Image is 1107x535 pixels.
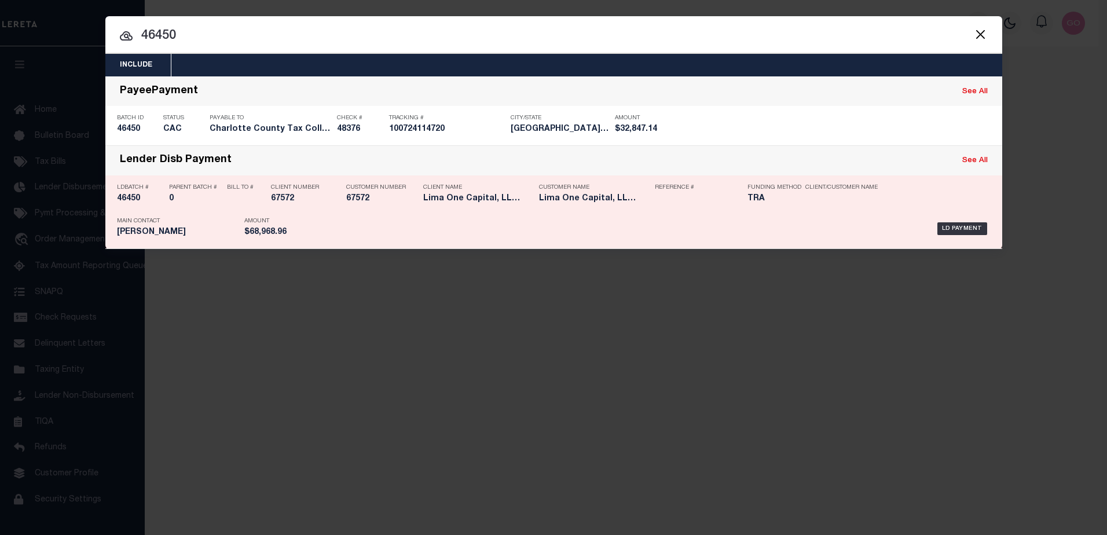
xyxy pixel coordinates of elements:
[539,184,637,191] p: Customer Name
[615,115,667,122] p: Amount
[227,184,254,191] p: Bill To #
[389,115,505,122] p: Tracking #
[747,184,801,191] p: Funding Method
[389,124,505,134] h5: 100724114720
[937,222,987,235] div: LD Payment
[747,194,800,204] h5: TRA
[163,115,204,122] p: Status
[120,85,198,98] div: PayeePayment
[346,184,406,191] p: Customer Number
[271,194,329,204] h5: 67572
[423,184,522,191] p: Client Name
[973,27,988,42] button: Close
[337,124,383,134] h5: 48376
[117,228,239,237] h5: Dave Hughes
[511,115,609,122] p: City/State
[805,184,878,191] p: Client/Customer Name
[655,184,742,191] p: Reference #
[244,228,302,237] h5: $68,968.96
[169,194,221,204] h5: 0
[117,124,157,134] h5: 46450
[615,124,667,134] h5: $32,847.14
[271,184,329,191] p: Client Number
[117,184,163,191] p: LDBatch #
[962,157,988,164] a: See All
[117,218,239,225] p: Main Contact
[337,115,383,122] p: Check #
[423,194,522,204] h5: Lima One Capital, LLC - Bridge Portfolio
[511,124,609,134] h5: Port Charlotte FL
[210,124,331,134] h5: Charlotte County Tax Collector
[962,88,988,96] a: See All
[117,115,157,122] p: Batch ID
[105,54,167,76] button: Include
[120,154,232,167] div: Lender Disb Payment
[163,124,204,134] h5: CAC
[539,194,637,204] h5: Lima One Capital, LLC - Bridge Portfolio
[169,184,221,191] p: Parent Batch #
[117,194,163,204] h5: 46450
[210,115,331,122] p: Payable To
[105,26,1002,46] input: Start typing...
[346,194,404,204] h5: 67572
[244,218,302,225] p: Amount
